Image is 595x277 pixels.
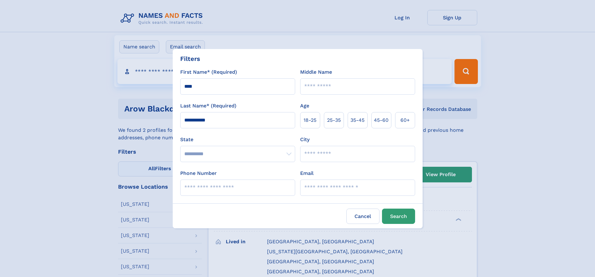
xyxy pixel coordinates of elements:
label: City [300,136,310,143]
label: Cancel [346,209,379,224]
span: 60+ [400,116,410,124]
span: 25‑35 [327,116,341,124]
div: Filters [180,54,200,63]
span: 18‑25 [304,116,316,124]
label: Middle Name [300,68,332,76]
span: 35‑45 [350,116,364,124]
button: Search [382,209,415,224]
label: Last Name* (Required) [180,102,236,110]
span: 45‑60 [374,116,389,124]
label: State [180,136,295,143]
label: First Name* (Required) [180,68,237,76]
label: Age [300,102,309,110]
label: Email [300,170,314,177]
label: Phone Number [180,170,217,177]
